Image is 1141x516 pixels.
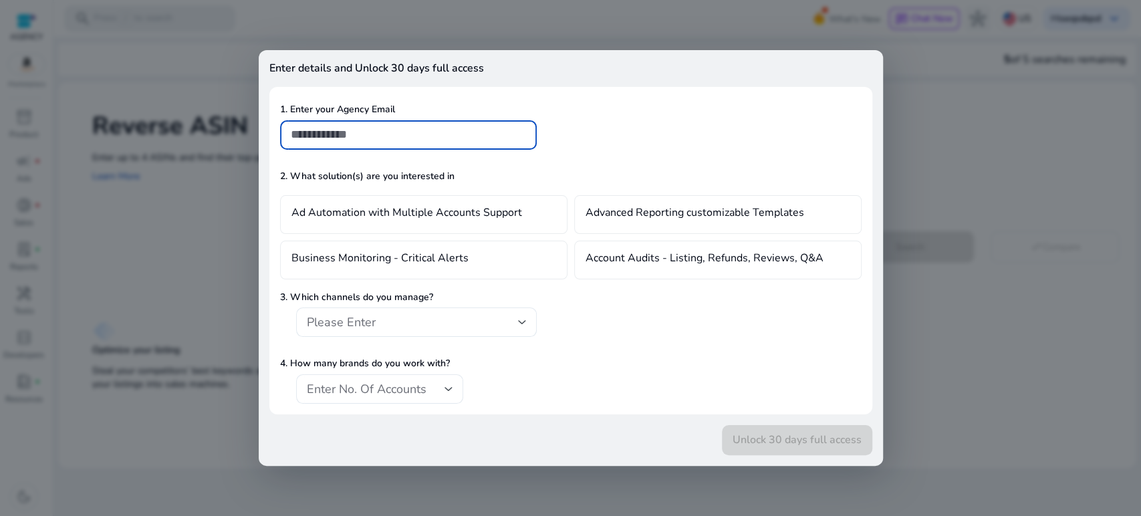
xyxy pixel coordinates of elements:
h4: Advanced Reporting customizable Templates [586,207,804,223]
p: 2. What solution(s) are you interested in [280,169,862,183]
h4: Ad Automation with Multiple Accounts Support [291,207,522,223]
span: Enter No. Of Accounts [307,381,426,397]
p: 4. How many brands do you work with? [280,356,862,370]
p: 1. Enter your Agency Email [280,102,862,116]
h4: Business Monitoring - Critical Alerts [291,252,469,268]
span: Please Enter [307,314,376,330]
p: 3. Which channels do you manage? [280,290,862,304]
h4: Enter details and Unlock 30 days full access [269,62,872,87]
h4: Account Audits - Listing, Refunds, Reviews, Q&A [586,252,823,268]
